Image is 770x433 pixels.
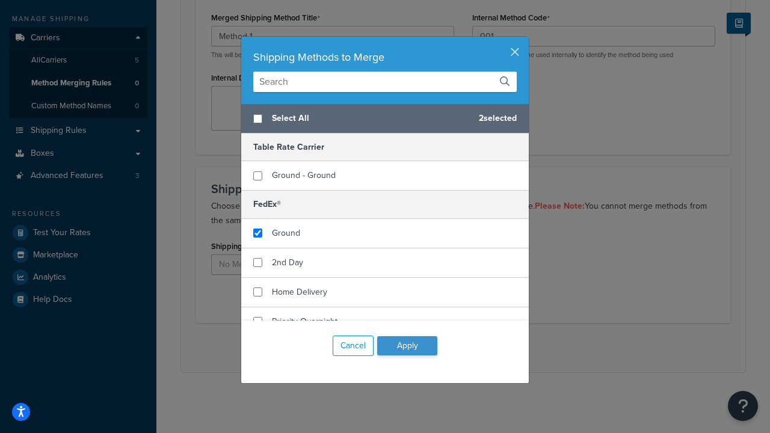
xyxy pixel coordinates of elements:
[241,134,529,161] h5: Table Rate Carrier
[272,110,469,127] span: Select All
[272,169,336,182] span: Ground - Ground
[253,49,517,66] div: Shipping Methods to Merge
[272,286,327,298] span: Home Delivery
[272,315,337,328] span: Priority Overnight
[333,336,374,356] button: Cancel
[272,227,300,239] span: Ground
[241,104,529,134] div: 2 selected
[377,336,437,355] button: Apply
[253,72,517,92] input: Search
[241,190,529,218] h5: FedEx®
[272,256,303,269] span: 2nd Day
